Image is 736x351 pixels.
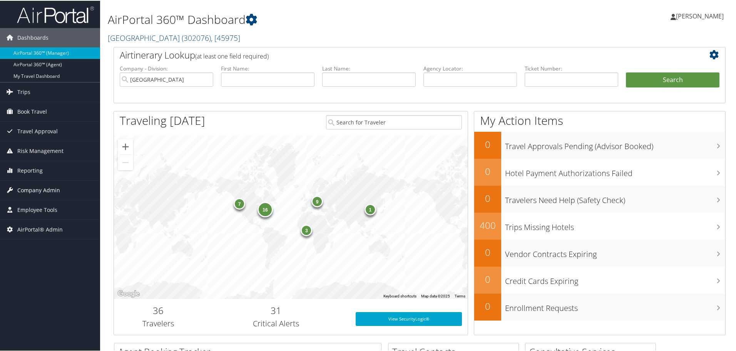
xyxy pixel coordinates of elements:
label: Agency Locator: [423,64,517,72]
h2: 400 [474,218,501,231]
h2: Airtinerary Lookup [120,48,669,61]
a: [PERSON_NAME] [671,4,731,27]
a: 0Travel Approvals Pending (Advisor Booked) [474,131,725,158]
input: Search for Traveler [326,114,462,129]
span: Employee Tools [17,200,57,219]
button: Zoom out [118,154,133,170]
h3: Travelers [120,317,197,328]
a: Open this area in Google Maps (opens a new window) [116,288,141,298]
h3: Enrollment Requests [505,298,725,313]
span: AirPortal® Admin [17,219,63,238]
h2: 0 [474,299,501,312]
a: 0Hotel Payment Authorizations Failed [474,158,725,185]
h1: My Action Items [474,112,725,128]
div: 16 [258,201,273,217]
h2: 0 [474,272,501,285]
label: First Name: [221,64,314,72]
label: Last Name: [322,64,416,72]
h2: 31 [208,303,344,316]
a: 0Enrollment Requests [474,293,725,320]
span: Travel Approval [17,121,58,140]
h3: Vendor Contracts Expiring [505,244,725,259]
div: 9 [311,195,323,207]
span: Risk Management [17,141,64,160]
div: 1 [364,203,376,214]
span: Map data ©2025 [421,293,450,297]
a: 0Credit Cards Expiring [474,266,725,293]
span: Company Admin [17,180,60,199]
h3: Trips Missing Hotels [505,217,725,232]
span: ( 302076 ) [182,32,211,42]
label: Company - Division: [120,64,213,72]
a: Terms (opens in new tab) [455,293,465,297]
a: 400Trips Missing Hotels [474,212,725,239]
img: Google [116,288,141,298]
span: Book Travel [17,101,47,121]
div: 3 [301,224,312,235]
h3: Travelers Need Help (Safety Check) [505,190,725,205]
div: 7 [234,197,245,209]
span: Dashboards [17,27,49,47]
h3: Credit Cards Expiring [505,271,725,286]
h2: 0 [474,245,501,258]
button: Keyboard shortcuts [383,293,417,298]
span: (at least one field required) [195,51,269,60]
h3: Hotel Payment Authorizations Failed [505,163,725,178]
label: Ticket Number: [525,64,618,72]
button: Zoom in [118,138,133,154]
span: Trips [17,82,30,101]
h2: 36 [120,303,197,316]
h1: Traveling [DATE] [120,112,205,128]
a: 0Vendor Contracts Expiring [474,239,725,266]
a: [GEOGRAPHIC_DATA] [108,32,240,42]
button: Search [626,72,719,87]
img: airportal-logo.png [17,5,94,23]
span: , [ 45975 ] [211,32,240,42]
h3: Travel Approvals Pending (Advisor Booked) [505,136,725,151]
h2: 0 [474,191,501,204]
h2: 0 [474,137,501,150]
h2: 0 [474,164,501,177]
h3: Critical Alerts [208,317,344,328]
a: 0Travelers Need Help (Safety Check) [474,185,725,212]
a: View SecurityLogic® [356,311,462,325]
span: Reporting [17,160,43,180]
h1: AirPortal 360™ Dashboard [108,11,524,27]
span: [PERSON_NAME] [676,11,724,20]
